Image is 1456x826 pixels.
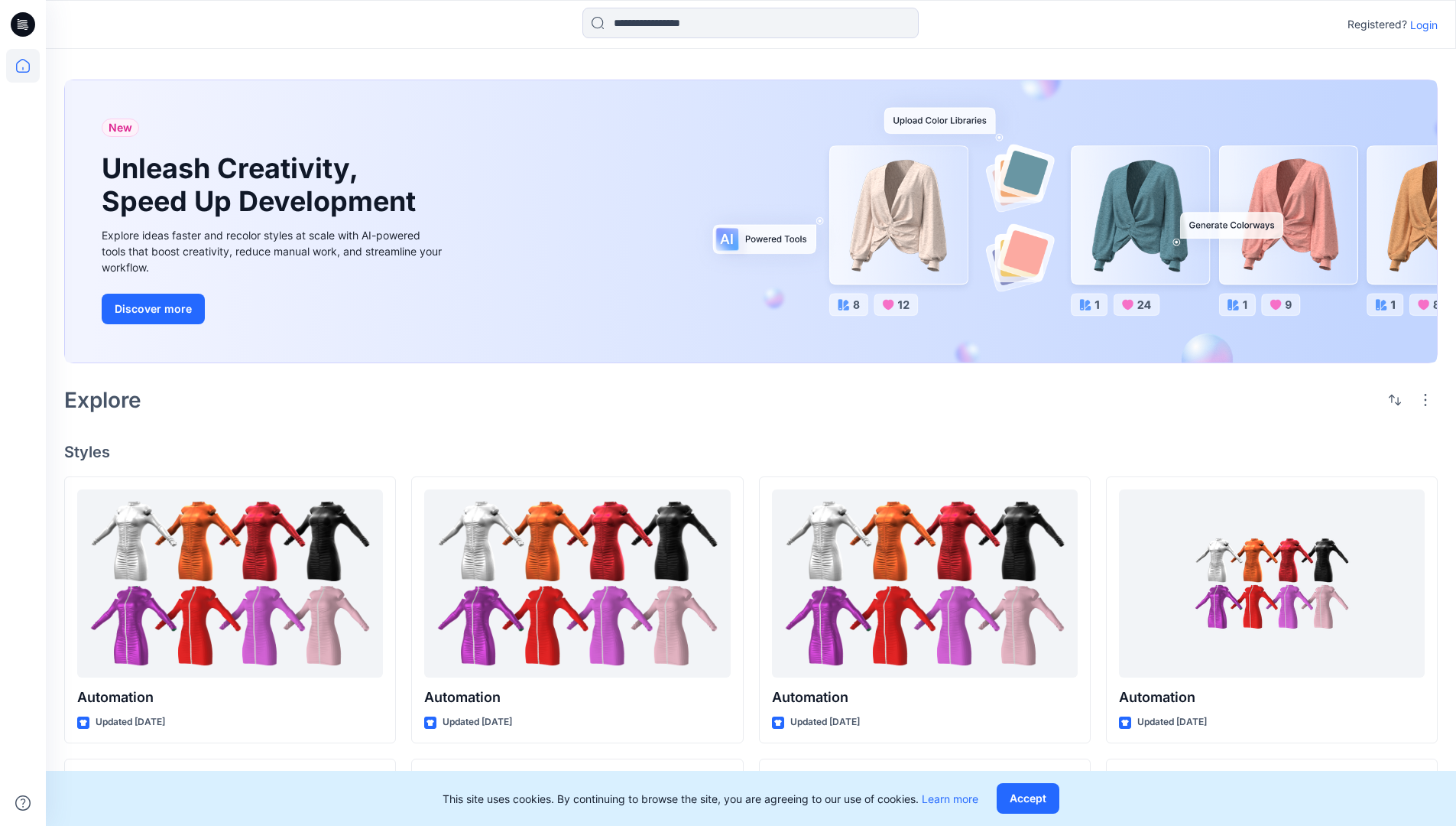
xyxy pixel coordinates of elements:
[443,791,978,807] p: This site uses cookies. By continuing to browse the site, you are agreeing to our use of cookies.
[77,489,383,678] a: Automation
[1410,17,1438,33] p: Login
[77,687,383,708] p: Automation
[1119,489,1425,678] a: Automation
[102,294,205,324] button: Discover more
[1119,687,1425,708] p: Automation
[443,714,512,730] p: Updated [DATE]
[64,388,141,412] h2: Explore
[424,687,730,708] p: Automation
[790,714,860,730] p: Updated [DATE]
[102,152,423,218] h1: Unleash Creativity, Speed Up Development
[64,443,1438,461] h4: Styles
[96,714,165,730] p: Updated [DATE]
[922,792,978,805] a: Learn more
[424,489,730,678] a: Automation
[102,227,446,275] div: Explore ideas faster and recolor styles at scale with AI-powered tools that boost creativity, red...
[109,119,132,137] span: New
[997,783,1059,814] button: Accept
[102,294,446,324] a: Discover more
[1347,15,1407,34] p: Registered?
[772,489,1078,678] a: Automation
[772,687,1078,708] p: Automation
[1137,714,1207,730] p: Updated [DATE]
